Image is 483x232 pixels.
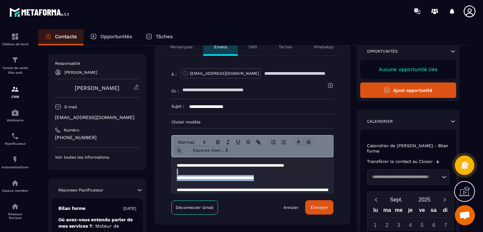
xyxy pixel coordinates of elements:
[279,44,292,50] p: Tâches
[440,219,451,231] div: 7
[2,189,29,192] p: Espace membre
[2,197,29,225] a: social-networksocial-networkRéseaux Sociaux
[2,51,29,80] a: formationformationTunnel de vente Site web
[367,66,450,72] p: Aucune opportunité liée
[314,44,334,50] p: WhatsApp
[171,119,333,125] p: Choisir modèle
[171,104,184,109] p: Sujet :
[428,219,440,231] div: 6
[367,143,450,154] p: Calendrier de [PERSON_NAME] - Bilan forme
[367,159,433,164] p: Transférer le contact au Closer
[55,114,140,121] p: [EMAIL_ADDRESS][DOMAIN_NAME]
[455,205,475,225] div: Ouvrir le chat
[64,127,79,133] p: Numéro
[9,6,70,18] img: logo
[55,34,77,40] p: Contacts
[11,156,19,164] img: automations
[393,219,405,231] div: 3
[11,33,19,41] img: formation
[416,219,428,231] div: 5
[171,88,179,94] p: Cc :
[2,66,29,75] p: Tunnel de vente Site web
[38,29,84,45] a: Contacts
[439,195,451,204] button: Next month
[2,95,29,99] p: CRM
[139,29,179,45] a: Tâches
[11,202,19,211] img: social-network
[190,71,259,76] p: [EMAIL_ADDRESS][DOMAIN_NAME]
[2,165,29,169] p: Automatisations
[370,206,381,217] div: lu
[2,118,29,122] p: Webinaire
[439,206,451,217] div: di
[11,85,19,93] img: formation
[381,206,393,217] div: ma
[64,70,97,75] p: [PERSON_NAME]
[2,42,29,46] p: Tableau de bord
[367,169,450,185] div: Search for option
[411,194,439,206] button: Open years overlay
[249,44,257,50] p: SMS
[64,104,77,110] p: E-mail
[55,134,140,141] p: [PHONE_NUMBER]
[382,194,411,206] button: Open months overlay
[405,206,416,217] div: je
[2,27,29,51] a: formationformationTableau de bord
[393,206,405,217] div: me
[170,44,193,50] p: Remarques
[11,56,19,64] img: formation
[2,174,29,197] a: automationsautomationsEspace membre
[11,132,19,140] img: scheduler
[58,205,86,212] p: Bilan forme
[100,34,132,40] p: Opportunités
[2,127,29,151] a: schedulerschedulerPlanificateur
[55,155,140,160] p: Voir toutes les informations
[381,219,393,231] div: 2
[84,29,139,45] a: Opportunités
[283,205,299,210] a: Annuler
[171,72,177,77] p: À :
[305,200,333,215] button: Envoyer
[428,206,439,217] div: sa
[2,104,29,127] a: automationsautomationsWebinaire
[55,61,140,66] p: Responsable
[2,151,29,174] a: automationsautomationsAutomatisations
[369,219,381,231] div: 1
[75,85,119,91] a: [PERSON_NAME]
[416,206,428,217] div: ve
[214,44,227,50] p: Emails
[370,195,382,204] button: Previous month
[370,174,440,180] input: Search for option
[367,49,398,54] p: Opportunités
[58,187,103,193] p: Réponses Planificateur
[2,142,29,146] p: Planificateur
[156,34,173,40] p: Tâches
[11,179,19,187] img: automations
[171,200,218,215] a: Déconnecter Gmail
[2,212,29,220] p: Réseaux Sociaux
[367,119,393,124] p: Calendrier
[360,82,457,98] button: Ajout opportunité
[2,80,29,104] a: formationformationCRM
[405,219,416,231] div: 4
[11,109,19,117] img: automations
[123,206,136,211] p: [DATE]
